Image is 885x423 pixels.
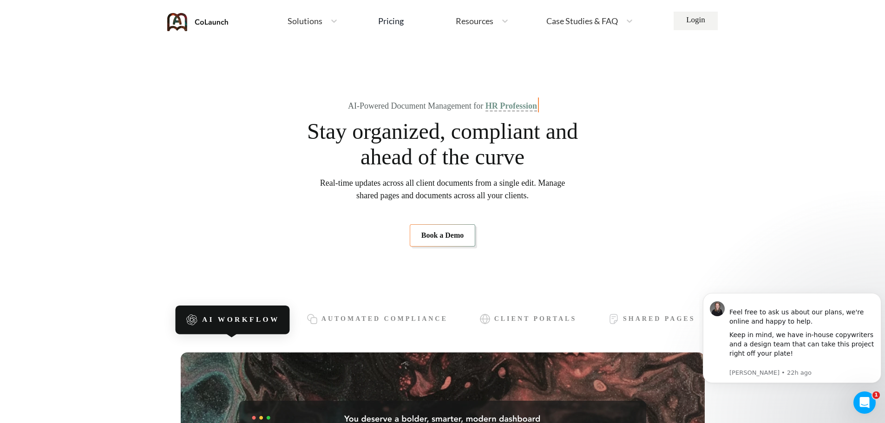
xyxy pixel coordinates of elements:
img: icon [479,313,491,325]
span: 1 [872,391,880,399]
img: coLaunch [167,13,229,31]
span: Automated Compliance [321,315,448,323]
span: Shared Pages [623,315,695,323]
span: Solutions [288,17,322,25]
iframe: Intercom notifications message [699,279,885,398]
span: Case Studies & FAQ [546,17,618,25]
img: icon [307,313,318,325]
span: Stay organized, compliant and ahead of the curve [307,118,579,169]
span: Client Portals [494,315,577,323]
a: Pricing [378,13,404,29]
img: icon [185,314,197,326]
span: Resources [456,17,493,25]
span: HR Profession [485,101,537,111]
div: AI-Powered Document Management for [348,101,537,111]
iframe: Intercom live chat [853,391,876,414]
a: Book a Demo [410,224,476,247]
span: AI Workflow [202,316,279,324]
a: Login [674,12,718,30]
span: Real-time updates across all client documents from a single edit. Manage shared pages and documen... [320,177,565,202]
div: Pricing [378,17,404,25]
img: icon [608,313,619,325]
